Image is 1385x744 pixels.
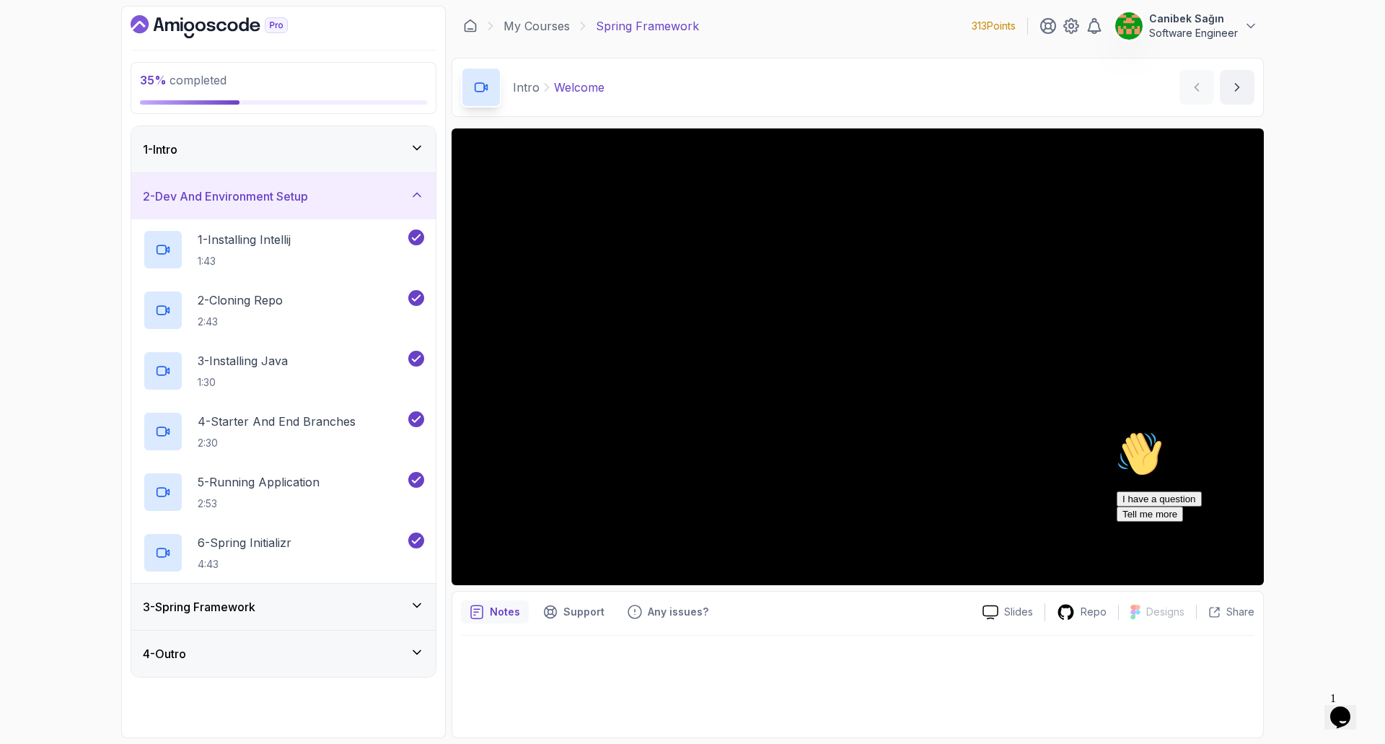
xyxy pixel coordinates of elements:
button: 3-Installing Java1:30 [143,351,424,391]
button: Support button [535,600,613,623]
button: 2-Dev And Environment Setup [131,173,436,219]
button: 4-Starter And End Branches2:30 [143,411,424,452]
h3: 3 - Spring Framework [143,598,255,616]
button: 1-Installing Intellij1:43 [143,229,424,270]
iframe: chat widget [1111,425,1371,679]
p: 4:43 [198,557,291,572]
div: 👋Hi! How can we help?I have a questionTell me more [6,6,265,97]
p: 313 Points [972,19,1016,33]
p: Repo [1081,605,1107,619]
span: completed [140,73,227,87]
iframe: 1 - Hi [452,128,1264,585]
p: Spring Framework [596,17,699,35]
img: user profile image [1115,12,1143,40]
a: My Courses [504,17,570,35]
button: user profile imageCanibek SağınSoftware Engineer [1114,12,1258,40]
button: Feedback button [619,600,717,623]
p: 1:30 [198,375,288,390]
button: 5-Running Application2:53 [143,472,424,512]
p: Intro [513,79,540,96]
button: notes button [461,600,529,623]
button: 2-Cloning Repo2:43 [143,290,424,331]
button: 3-Spring Framework [131,584,436,630]
p: 2:53 [198,496,320,511]
h3: 1 - Intro [143,141,177,158]
p: 2:43 [198,315,283,329]
p: Notes [490,605,520,619]
p: 3 - Installing Java [198,352,288,369]
p: Any issues? [648,605,708,619]
button: previous content [1179,70,1214,105]
p: 2:30 [198,436,356,450]
p: Slides [1004,605,1033,619]
button: 6-Spring Initializr4:43 [143,533,424,573]
a: Dashboard [463,19,478,33]
button: next content [1220,70,1254,105]
a: Repo [1045,603,1118,621]
span: Hi! How can we help? [6,43,143,54]
p: 6 - Spring Initializr [198,534,291,551]
p: Software Engineer [1149,26,1238,40]
button: 1-Intro [131,126,436,172]
p: 2 - Cloning Repo [198,292,283,309]
img: :wave: [6,6,52,52]
a: Dashboard [131,15,321,38]
p: 4 - Starter And End Branches [198,413,356,430]
button: 4-Outro [131,631,436,677]
p: 5 - Running Application [198,473,320,491]
button: Tell me more [6,82,72,97]
p: 1 - Installing Intellij [198,231,291,248]
span: 35 % [140,73,167,87]
p: 1:43 [198,254,291,268]
p: Support [563,605,604,619]
a: Slides [971,605,1045,620]
iframe: chat widget [1324,686,1371,730]
button: I have a question [6,66,91,82]
p: Canibek Sağın [1149,12,1238,26]
h3: 4 - Outro [143,645,186,662]
p: Welcome [554,79,604,96]
h3: 2 - Dev And Environment Setup [143,188,308,205]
